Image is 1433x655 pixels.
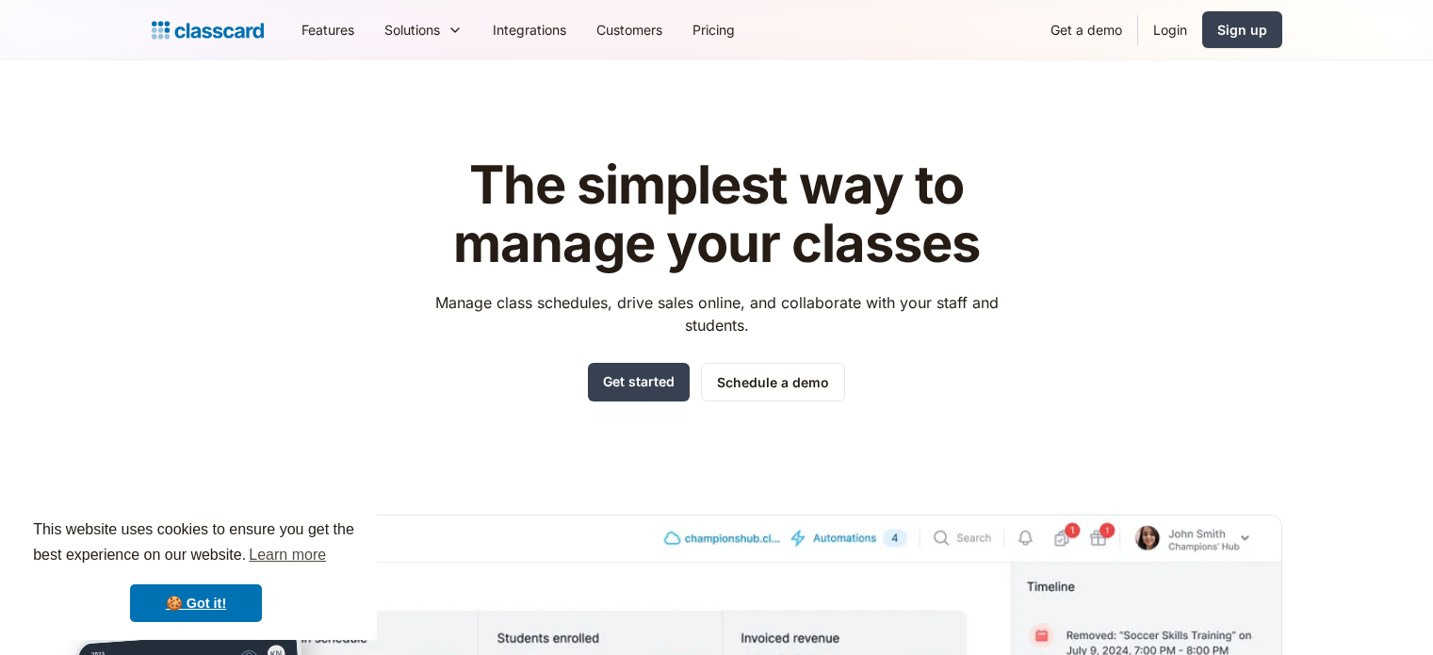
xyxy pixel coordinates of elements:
[1217,20,1267,40] div: Sign up
[1035,8,1137,51] a: Get a demo
[152,17,264,43] a: home
[417,156,1016,272] h1: The simplest way to manage your classes
[33,518,359,569] span: This website uses cookies to ensure you get the best experience on our website.
[246,541,329,569] a: learn more about cookies
[1138,8,1202,51] a: Login
[677,8,750,51] a: Pricing
[369,8,478,51] div: Solutions
[15,500,377,640] div: cookieconsent
[588,363,690,401] a: Get started
[478,8,581,51] a: Integrations
[701,363,845,401] a: Schedule a demo
[286,8,369,51] a: Features
[1202,11,1282,48] a: Sign up
[417,291,1016,336] p: Manage class schedules, drive sales online, and collaborate with your staff and students.
[384,20,440,40] div: Solutions
[130,584,262,622] a: dismiss cookie message
[581,8,677,51] a: Customers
